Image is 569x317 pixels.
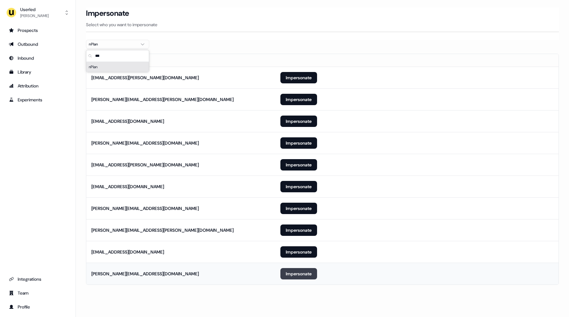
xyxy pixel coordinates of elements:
a: Go to Inbound [5,53,70,63]
a: Go to profile [5,302,70,312]
button: Impersonate [280,203,317,214]
div: [EMAIL_ADDRESS][DOMAIN_NAME] [91,249,164,255]
button: Impersonate [280,224,317,236]
div: [PERSON_NAME][EMAIL_ADDRESS][DOMAIN_NAME] [91,271,199,277]
div: [EMAIL_ADDRESS][PERSON_NAME][DOMAIN_NAME] [91,75,199,81]
div: Library [9,69,67,75]
div: [PERSON_NAME][EMAIL_ADDRESS][DOMAIN_NAME] [91,140,199,146]
h3: Impersonate [86,9,129,18]
button: Impersonate [280,181,317,192]
button: Impersonate [280,268,317,279]
div: [PERSON_NAME][EMAIL_ADDRESS][PERSON_NAME][DOMAIN_NAME] [91,227,234,233]
a: Go to prospects [5,25,70,35]
a: Go to team [5,288,70,298]
div: Integrations [9,276,67,282]
button: Impersonate [280,246,317,258]
th: Email [86,54,275,67]
a: Go to experiments [5,95,70,105]
div: nPlan [86,62,149,72]
button: Impersonate [280,72,317,83]
p: Select who you want to impersonate [86,21,559,28]
button: Impersonate [280,94,317,105]
div: [EMAIL_ADDRESS][PERSON_NAME][DOMAIN_NAME] [91,162,199,168]
div: [EMAIL_ADDRESS][DOMAIN_NAME] [91,183,164,190]
div: Profile [9,304,67,310]
div: Suggestions [86,62,149,72]
div: [PERSON_NAME][EMAIL_ADDRESS][PERSON_NAME][DOMAIN_NAME] [91,96,234,103]
button: Impersonate [280,116,317,127]
button: Impersonate [280,137,317,149]
div: Attribution [9,83,67,89]
button: Impersonate [280,159,317,170]
div: [PERSON_NAME][EMAIL_ADDRESS][DOMAIN_NAME] [91,205,199,212]
a: Go to outbound experience [5,39,70,49]
div: Outbound [9,41,67,47]
div: Experiments [9,97,67,103]
div: [EMAIL_ADDRESS][DOMAIN_NAME] [91,118,164,124]
a: Go to templates [5,67,70,77]
div: nPlan [89,41,136,47]
div: Inbound [9,55,67,61]
div: [PERSON_NAME] [20,13,49,19]
button: Userled[PERSON_NAME] [5,5,70,20]
button: nPlan [86,40,149,49]
a: Go to attribution [5,81,70,91]
div: Prospects [9,27,67,33]
a: Go to integrations [5,274,70,284]
div: Team [9,290,67,296]
div: Userled [20,6,49,13]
